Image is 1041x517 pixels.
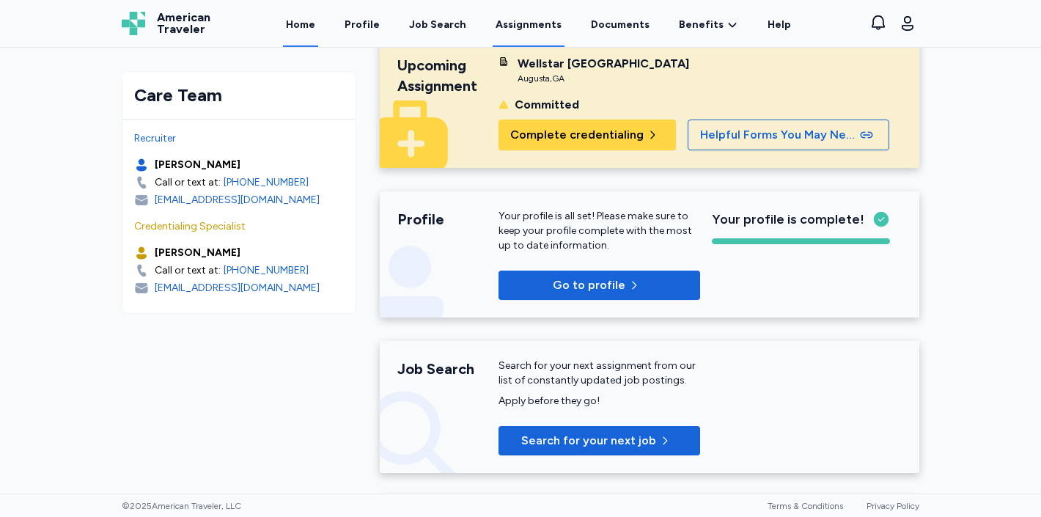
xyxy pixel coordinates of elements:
[499,426,700,455] button: Search for your next job
[155,193,320,208] div: [EMAIL_ADDRESS][DOMAIN_NAME]
[553,276,625,294] span: Go to profile
[224,175,309,190] a: [PHONE_NUMBER]
[134,131,344,146] div: Recruiter
[155,281,320,296] div: [EMAIL_ADDRESS][DOMAIN_NAME]
[155,158,240,172] div: [PERSON_NAME]
[499,271,700,300] button: Go to profile
[499,209,700,253] div: Your profile is all set! Please make sure to keep your profile complete with the most up to date ...
[712,209,864,230] span: Your profile is complete!
[679,18,724,32] span: Benefits
[768,501,843,511] a: Terms & Conditions
[224,263,309,278] a: [PHONE_NUMBER]
[518,55,689,73] div: Wellstar [GEOGRAPHIC_DATA]
[510,126,644,144] span: Complete credentialing
[518,73,689,84] div: Augusta , GA
[867,501,919,511] a: Privacy Policy
[397,55,499,96] div: Upcoming Assignment
[521,432,656,450] span: Search for your next job
[134,84,344,107] div: Care Team
[134,219,344,234] div: Credentialing Specialist
[122,12,145,35] img: Logo
[397,209,499,230] div: Profile
[409,18,466,32] div: Job Search
[397,359,499,379] div: Job Search
[679,18,738,32] a: Benefits
[493,1,564,47] a: Assignments
[155,246,240,260] div: [PERSON_NAME]
[499,120,676,150] button: Complete credentialing
[499,359,700,388] div: Search for your next assignment from our list of constantly updated job postings.
[122,500,241,512] span: © 2025 American Traveler, LLC
[155,263,221,278] div: Call or text at:
[499,394,700,408] div: Apply before they go!
[155,175,221,190] div: Call or text at:
[283,1,318,47] a: Home
[688,120,889,150] button: Helpful Forms You May Need
[515,96,579,114] div: Committed
[157,12,210,35] span: American Traveler
[700,126,857,144] span: Helpful Forms You May Need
